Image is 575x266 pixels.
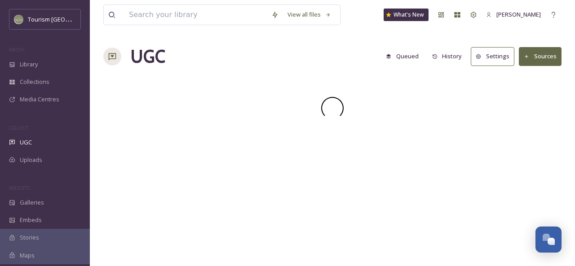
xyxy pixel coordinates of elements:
[9,124,28,131] span: COLLECT
[20,233,39,242] span: Stories
[14,15,23,24] img: Abbotsford_Snapsea.png
[519,47,562,65] button: Sources
[535,227,562,253] button: Open Chat
[428,48,471,65] a: History
[471,47,519,65] a: Settings
[20,216,42,224] span: Embeds
[9,46,25,53] span: MEDIA
[20,60,38,69] span: Library
[428,48,467,65] button: History
[20,95,59,104] span: Media Centres
[9,184,30,191] span: WIDGETS
[482,6,545,23] a: [PERSON_NAME]
[496,10,541,18] span: [PERSON_NAME]
[20,138,32,147] span: UGC
[20,156,42,164] span: Uploads
[124,5,267,25] input: Search your library
[20,198,44,207] span: Galleries
[20,251,35,260] span: Maps
[130,43,165,70] a: UGC
[283,6,336,23] a: View all files
[384,9,429,21] a: What's New
[28,15,108,23] span: Tourism [GEOGRAPHIC_DATA]
[20,78,49,86] span: Collections
[381,48,423,65] button: Queued
[381,48,428,65] a: Queued
[471,47,514,65] button: Settings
